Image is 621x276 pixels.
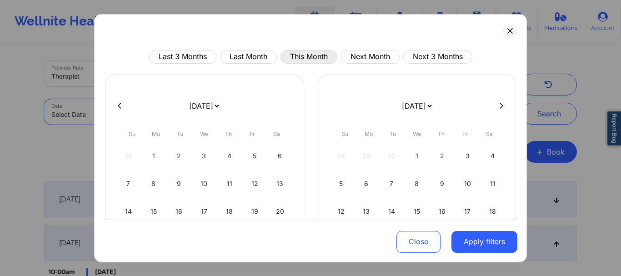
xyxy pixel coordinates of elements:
button: Last Month [220,50,277,63]
abbr: Sunday [341,130,348,137]
div: Tue Sep 02 2025 [167,143,190,168]
div: Sun Oct 12 2025 [330,198,353,224]
div: Tue Oct 14 2025 [380,198,403,224]
div: Tue Sep 16 2025 [167,198,190,224]
div: Mon Oct 06 2025 [355,171,378,196]
abbr: Monday [152,130,160,137]
div: Thu Oct 09 2025 [431,171,454,196]
div: Mon Sep 15 2025 [142,198,165,224]
div: Fri Oct 17 2025 [456,198,479,224]
div: Mon Oct 13 2025 [355,198,378,224]
div: Wed Oct 15 2025 [406,198,429,224]
button: Next 3 Months [403,50,472,63]
button: Next Month [341,50,400,63]
div: Fri Sep 12 2025 [243,171,266,196]
div: Sun Oct 05 2025 [330,171,353,196]
div: Sun Sep 14 2025 [117,198,140,224]
abbr: Friday [462,130,468,137]
div: Fri Sep 19 2025 [243,198,266,224]
div: Wed Sep 03 2025 [193,143,216,168]
div: Sat Oct 04 2025 [481,143,504,168]
abbr: Saturday [486,130,493,137]
abbr: Sunday [129,130,135,137]
button: Last 3 Months [149,50,216,63]
abbr: Monday [365,130,373,137]
div: Wed Oct 01 2025 [406,143,429,168]
abbr: Tuesday [390,130,396,137]
div: Mon Sep 08 2025 [142,171,165,196]
div: Mon Sep 01 2025 [142,143,165,168]
div: Thu Oct 16 2025 [431,198,454,224]
div: Wed Sep 10 2025 [193,171,216,196]
button: This Month [280,50,337,63]
abbr: Wednesday [413,130,421,137]
div: Sat Sep 13 2025 [268,171,291,196]
div: Tue Oct 07 2025 [380,171,403,196]
div: Thu Sep 18 2025 [218,198,241,224]
button: Close [396,231,441,253]
abbr: Saturday [273,130,280,137]
div: Sat Oct 18 2025 [481,198,504,224]
abbr: Tuesday [177,130,183,137]
div: Thu Sep 04 2025 [218,143,241,168]
div: Sun Sep 07 2025 [117,171,140,196]
div: Thu Sep 11 2025 [218,171,241,196]
div: Fri Sep 05 2025 [243,143,266,168]
button: Apply filters [451,231,517,253]
abbr: Thursday [438,130,445,137]
abbr: Friday [250,130,255,137]
div: Tue Sep 09 2025 [167,171,190,196]
div: Wed Oct 08 2025 [406,171,429,196]
abbr: Thursday [225,130,232,137]
div: Thu Oct 02 2025 [431,143,454,168]
div: Sat Sep 06 2025 [268,143,291,168]
div: Fri Oct 10 2025 [456,171,479,196]
div: Sat Oct 11 2025 [481,171,504,196]
div: Wed Sep 17 2025 [193,198,216,224]
div: Fri Oct 03 2025 [456,143,479,168]
abbr: Wednesday [200,130,208,137]
div: Sat Sep 20 2025 [268,198,291,224]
